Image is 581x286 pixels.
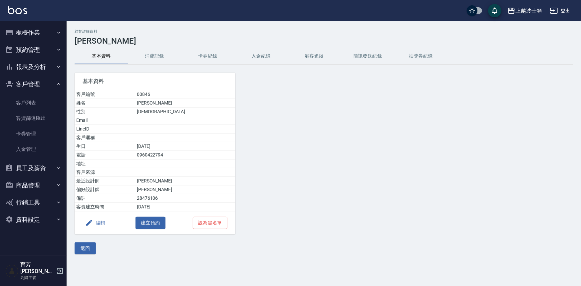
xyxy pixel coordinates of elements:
a: 卡券管理 [3,126,64,142]
a: 客資篩選匯出 [3,111,64,126]
button: 上越波士頓 [505,4,545,18]
td: 0960422794 [135,151,235,159]
button: 櫃檯作業 [3,24,64,41]
td: LineID [75,125,135,134]
span: 基本資料 [83,78,227,85]
a: 客戶列表 [3,95,64,111]
td: 電話 [75,151,135,159]
td: 客戶來源 [75,168,135,177]
button: 抽獎券紀錄 [394,48,447,64]
button: save [488,4,501,17]
td: 偏好設計師 [75,185,135,194]
button: 編輯 [83,217,108,229]
img: Logo [8,6,27,14]
button: 商品管理 [3,177,64,194]
td: Email [75,116,135,125]
td: 28476106 [135,194,235,203]
p: 高階主管 [20,275,54,281]
td: 地址 [75,159,135,168]
td: 性別 [75,108,135,116]
button: 基本資料 [75,48,128,64]
button: 預約管理 [3,41,64,59]
h2: 顧客詳細資料 [75,29,573,34]
h3: [PERSON_NAME] [75,36,573,46]
td: [DEMOGRAPHIC_DATA] [135,108,235,116]
button: 返回 [75,242,96,255]
button: 資料設定 [3,211,64,228]
button: 顧客追蹤 [288,48,341,64]
td: [PERSON_NAME] [135,177,235,185]
button: 入金紀錄 [234,48,288,64]
button: 設為黑名單 [193,217,227,229]
td: [PERSON_NAME] [135,99,235,108]
button: 客戶管理 [3,76,64,93]
h5: 育芳[PERSON_NAME] [20,261,54,275]
a: 入金管理 [3,142,64,157]
td: 最近設計師 [75,177,135,185]
div: 上越波士頓 [515,7,542,15]
td: 客戶編號 [75,90,135,99]
td: 客資建立時間 [75,203,135,211]
img: Person [5,264,19,278]
td: 姓名 [75,99,135,108]
td: 備註 [75,194,135,203]
button: 建立預約 [136,217,165,229]
td: [DATE] [135,142,235,151]
button: 簡訊發送紀錄 [341,48,394,64]
td: 生日 [75,142,135,151]
button: 卡券紀錄 [181,48,234,64]
button: 行銷工具 [3,194,64,211]
button: 報表及分析 [3,58,64,76]
button: 員工及薪資 [3,159,64,177]
td: 00846 [135,90,235,99]
button: 登出 [547,5,573,17]
button: 消費記錄 [128,48,181,64]
td: 客戶暱稱 [75,134,135,142]
td: [DATE] [135,203,235,211]
td: [PERSON_NAME] [135,185,235,194]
